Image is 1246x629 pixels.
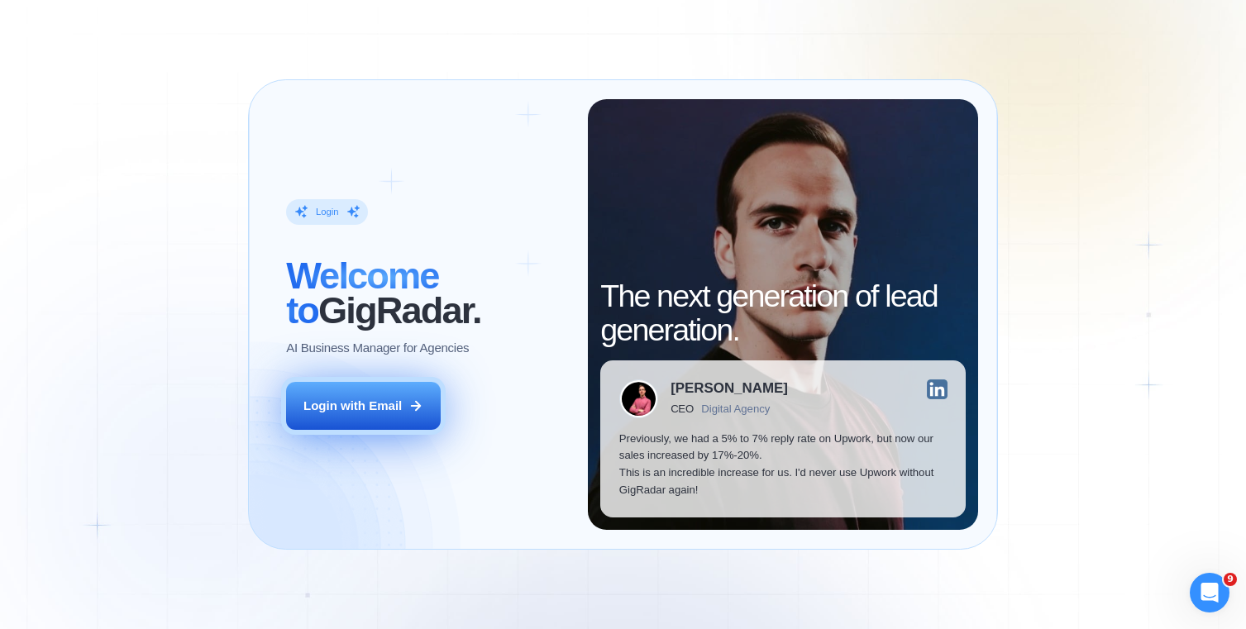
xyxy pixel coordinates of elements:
[316,206,339,218] div: Login
[671,403,694,415] div: CEO
[1224,573,1237,586] span: 9
[619,431,948,499] p: Previously, we had a 5% to 7% reply rate on Upwork, but now our sales increased by 17%-20%. This ...
[671,382,788,396] div: [PERSON_NAME]
[600,279,966,348] h2: The next generation of lead generation.
[1190,573,1229,612] iframe: Intercom live chat
[701,403,770,415] div: Digital Agency
[286,259,569,327] h2: ‍ GigRadar.
[286,382,440,430] button: Login with Email
[286,340,469,357] p: AI Business Manager for Agencies
[286,255,438,331] span: Welcome to
[303,398,402,415] div: Login with Email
